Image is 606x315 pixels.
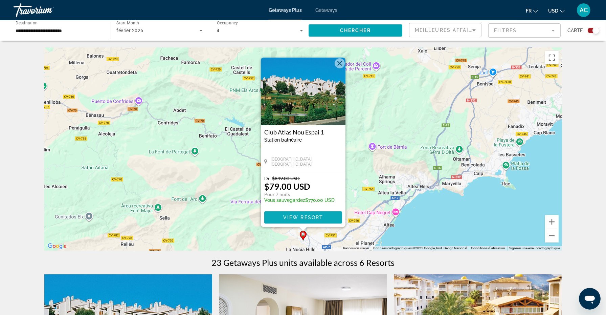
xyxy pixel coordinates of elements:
span: View Resort [283,215,323,220]
span: AC [580,7,588,14]
mat-select: Sort by [415,26,476,34]
a: Club Atlas Nou Espai 1 [264,129,342,135]
span: fr [526,8,532,14]
button: Filter [488,23,561,38]
a: Ouvrir cette zone dans Google Maps (dans une nouvelle fenêtre) [46,242,68,251]
button: Raccourcis clavier [343,246,369,251]
span: février 2026 [116,28,143,33]
button: Zoom avant [545,215,559,229]
a: Travorium [14,1,81,19]
span: $849.00 USD [272,175,300,181]
a: Getaways Plus [269,7,302,13]
span: De [264,175,270,181]
span: [GEOGRAPHIC_DATA], [GEOGRAPHIC_DATA] [270,156,342,167]
span: Vous sauvegardez [264,197,305,203]
span: Destination [16,21,38,25]
a: Conditions d'utilisation (s'ouvre dans un nouvel onglet) [471,246,505,250]
span: Station balnéaire [264,137,302,143]
a: Getaways [315,7,337,13]
button: Fermer [335,58,345,68]
span: USD [548,8,558,14]
span: Carte [567,26,583,35]
iframe: Bouton de lancement de la fenêtre de messagerie [579,288,601,310]
button: Zoom arrière [545,229,559,243]
button: Change language [526,6,538,16]
button: User Menu [575,3,592,17]
h1: 23 Getaways Plus units available across 6 Resorts [211,257,395,268]
span: Start Month [116,21,139,26]
p: $770.00 USD [264,197,335,203]
span: Occupancy [217,21,238,26]
span: 4 [217,28,220,33]
p: $79.00 USD [264,181,310,191]
button: View Resort [264,211,342,224]
span: Chercher [340,28,371,33]
span: Données cartographiques ©2025 Google, Inst. Geogr. Nacional [373,246,467,250]
img: Google [46,242,68,251]
p: Pour 7 nuits [264,191,335,197]
button: Change currency [548,6,565,16]
img: 2441E01L.jpg [261,58,345,125]
a: Signaler une erreur cartographique [509,246,560,250]
span: Meilleures affaires [415,27,480,33]
button: Passer en plein écran [545,51,559,64]
button: Chercher [309,24,402,37]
